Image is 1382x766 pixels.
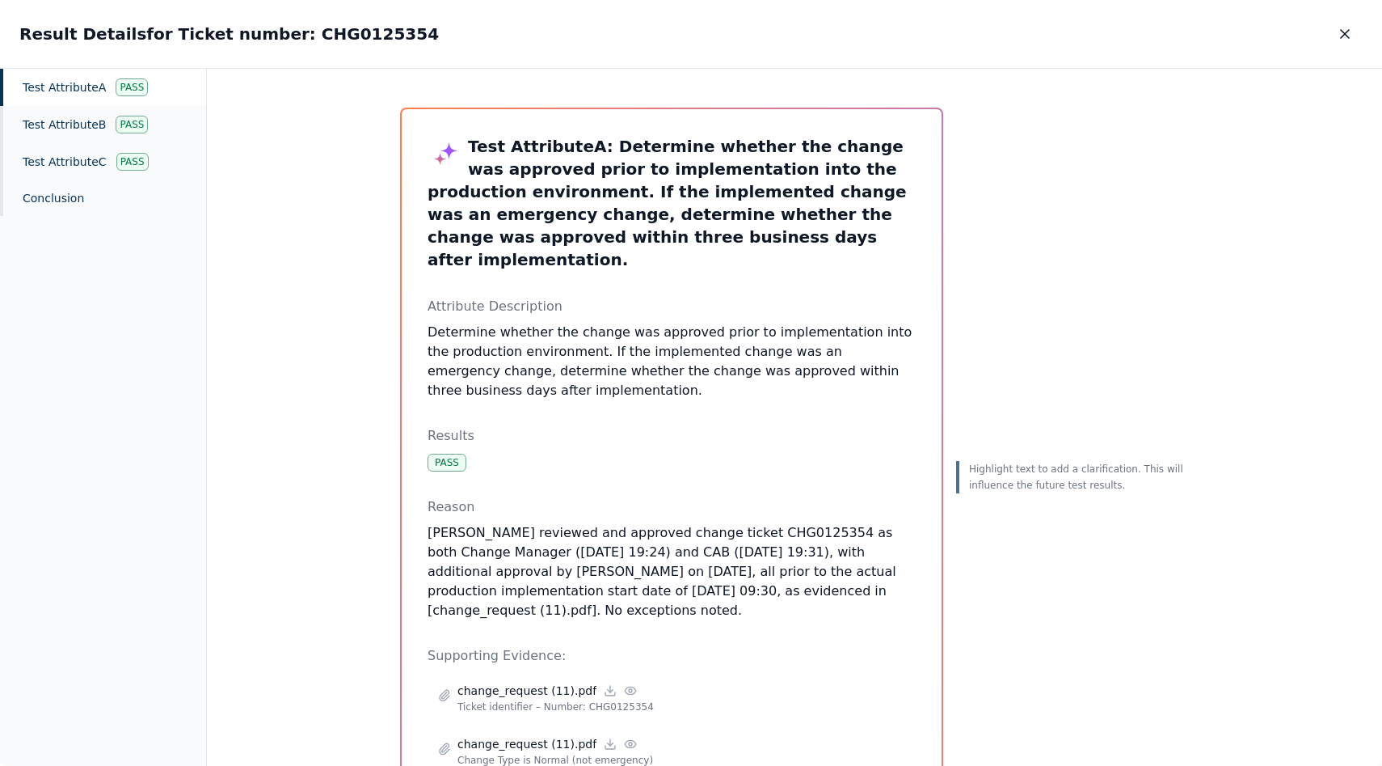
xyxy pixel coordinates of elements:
h3: Test Attribute A : Determine whether the change was approved prior to implementation into the pro... [428,135,916,271]
div: Pass [116,78,148,96]
p: Determine whether the change was approved prior to implementation into the production environment... [428,323,916,400]
p: change_request (11).pdf [457,736,596,752]
p: [PERSON_NAME] reviewed and approved change ticket CHG0125354 as both Change Manager ([DATE] 19:24... [428,523,916,620]
p: Ticket identifier – Number: CHG0125354 [457,699,905,715]
div: Pass [428,454,466,472]
p: Highlight text to add a clarification. This will influence the future test results. [969,461,1189,493]
p: change_request (11).pdf [457,683,596,699]
div: Pass [116,116,148,133]
div: Pass [116,153,149,171]
a: Download file [603,737,617,751]
p: Attribute Description [428,297,916,316]
p: Reason [428,497,916,517]
h2: Result Details for Ticket number: CHG0125354 [19,23,439,45]
p: Supporting Evidence: [428,646,916,666]
p: Results [428,426,916,446]
a: Download file [603,683,617,698]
